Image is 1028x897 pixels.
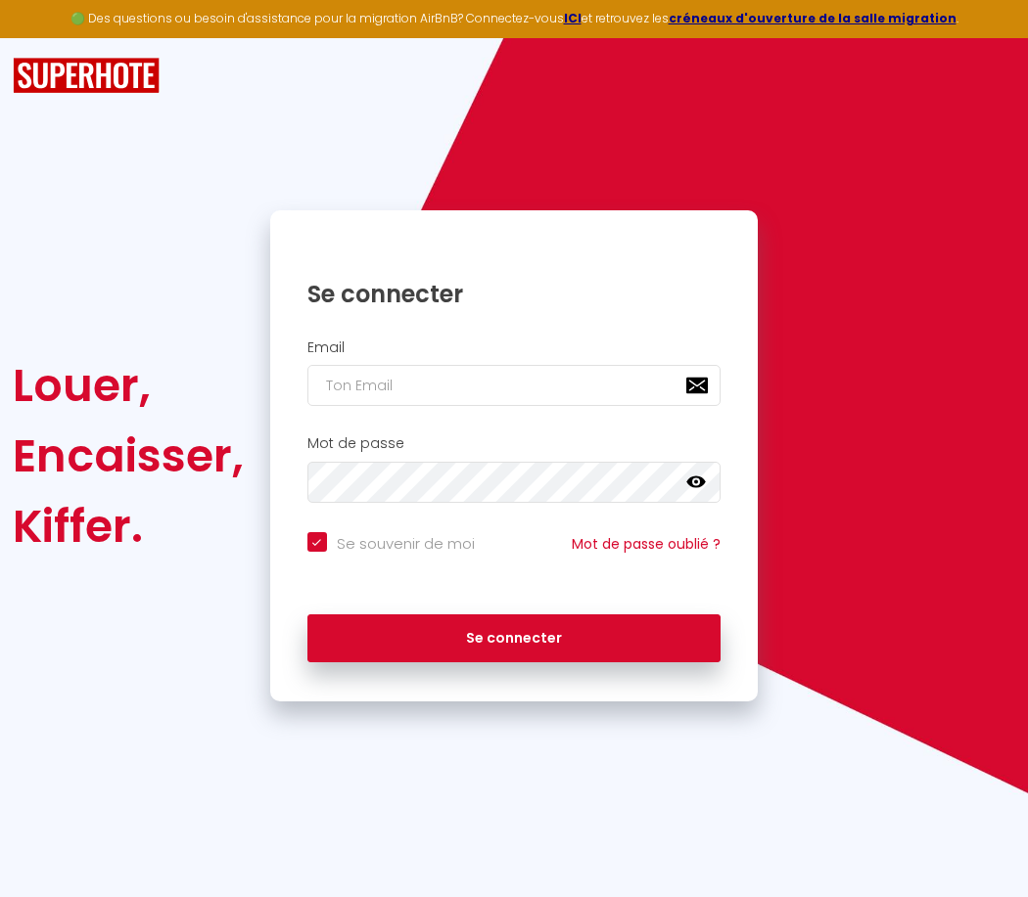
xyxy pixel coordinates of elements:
h2: Mot de passe [307,435,722,452]
div: Louer, [13,350,244,421]
button: Se connecter [307,614,722,663]
div: Kiffer. [13,491,244,561]
img: SuperHote logo [13,58,160,94]
a: créneaux d'ouverture de la salle migration [669,10,957,26]
a: Mot de passe oublié ? [572,534,721,554]
div: Encaisser, [13,421,244,491]
h1: Se connecter [307,279,722,309]
a: ICI [564,10,582,26]
h2: Email [307,339,722,356]
input: Ton Email [307,365,722,406]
